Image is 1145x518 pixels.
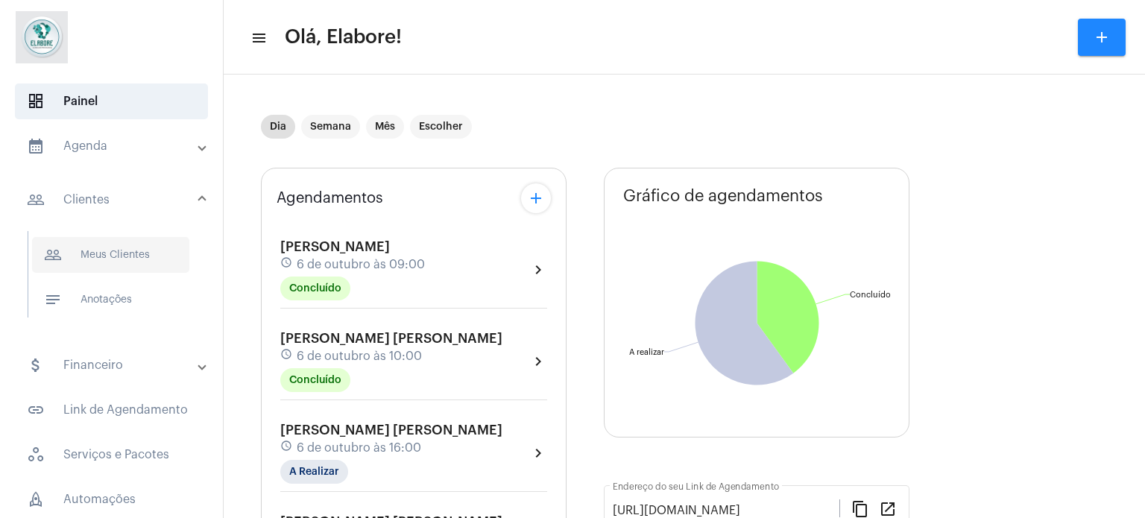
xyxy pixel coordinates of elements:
mat-panel-title: Clientes [27,191,199,209]
mat-icon: sidenav icon [27,356,45,374]
span: sidenav icon [27,446,45,464]
mat-icon: add [527,189,545,207]
span: Serviços e Pacotes [15,437,208,473]
span: Automações [15,481,208,517]
mat-icon: chevron_right [529,261,547,279]
text: Concluído [850,291,891,299]
mat-icon: sidenav icon [44,246,62,264]
span: Agendamentos [277,190,383,206]
img: 4c6856f8-84c7-1050-da6c-cc5081a5dbaf.jpg [12,7,72,67]
mat-icon: open_in_new [879,499,897,517]
mat-icon: sidenav icon [44,291,62,309]
mat-icon: add [1093,28,1111,46]
span: [PERSON_NAME] [PERSON_NAME] [280,332,502,345]
mat-chip: Escolher [410,115,472,139]
mat-icon: sidenav icon [27,401,45,419]
div: sidenav iconClientes [9,224,223,338]
span: sidenav icon [27,490,45,508]
mat-icon: chevron_right [529,353,547,370]
span: Link de Agendamento [15,392,208,428]
mat-expansion-panel-header: sidenav iconAgenda [9,128,223,164]
mat-icon: content_copy [851,499,869,517]
mat-icon: schedule [280,256,294,273]
span: Gráfico de agendamentos [623,187,823,205]
span: Meus Clientes [32,237,189,273]
mat-icon: schedule [280,440,294,456]
mat-icon: chevron_right [529,444,547,462]
mat-chip: Semana [301,115,360,139]
span: 6 de outubro às 10:00 [297,350,422,363]
mat-icon: schedule [280,348,294,364]
mat-panel-title: Financeiro [27,356,199,374]
span: sidenav icon [27,92,45,110]
mat-chip: Mês [366,115,404,139]
mat-chip: Concluído [280,277,350,300]
text: A realizar [629,348,664,356]
mat-expansion-panel-header: sidenav iconClientes [9,176,223,224]
span: 6 de outubro às 09:00 [297,258,425,271]
mat-expansion-panel-header: sidenav iconFinanceiro [9,347,223,383]
span: Painel [15,83,208,119]
span: Olá, Elabore! [285,25,402,49]
span: 6 de outubro às 16:00 [297,441,421,455]
span: Anotações [32,282,189,318]
input: Link [613,504,839,517]
mat-icon: sidenav icon [27,137,45,155]
mat-icon: sidenav icon [250,29,265,47]
mat-chip: Dia [261,115,295,139]
mat-icon: sidenav icon [27,191,45,209]
mat-chip: Concluído [280,368,350,392]
span: [PERSON_NAME] [280,240,390,253]
mat-panel-title: Agenda [27,137,199,155]
mat-chip: A Realizar [280,460,348,484]
span: [PERSON_NAME] [PERSON_NAME] [280,423,502,437]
